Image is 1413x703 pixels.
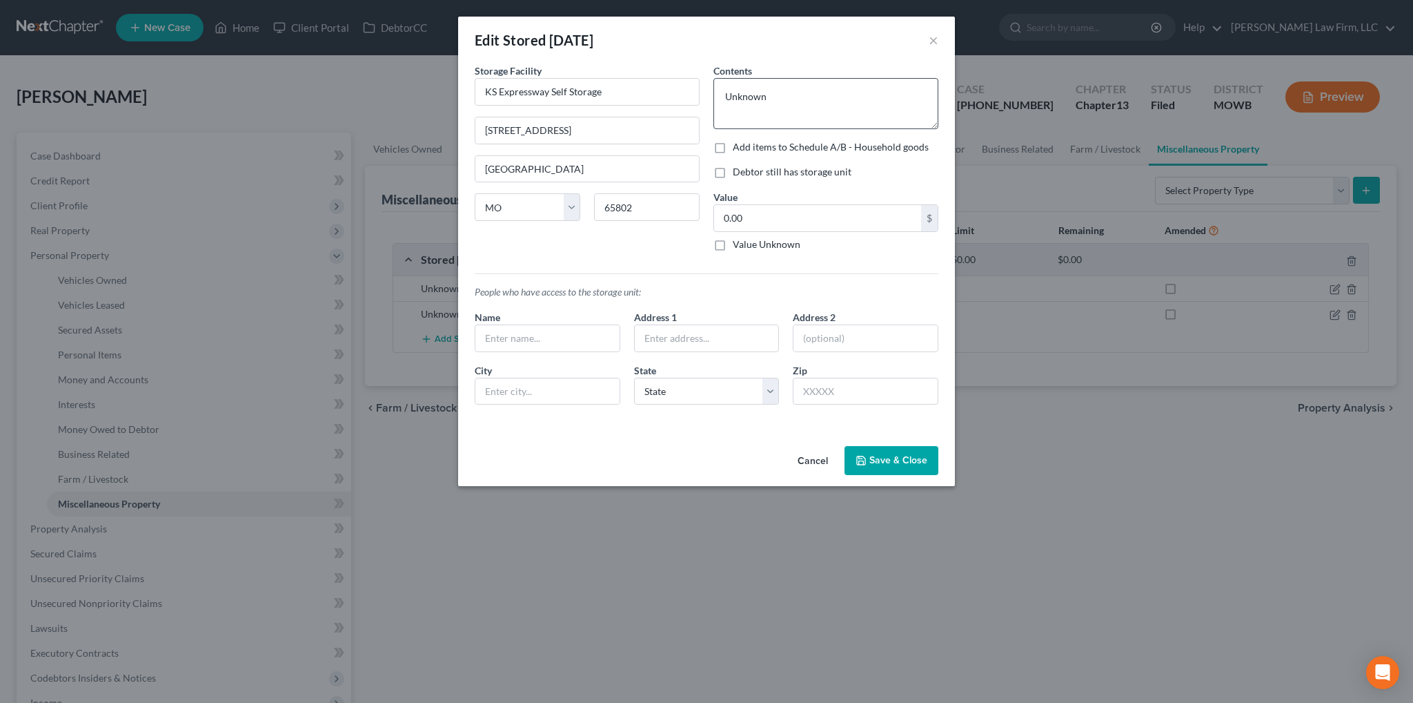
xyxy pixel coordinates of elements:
[713,190,738,204] label: Value
[1366,656,1399,689] div: Open Intercom Messenger
[475,285,938,299] p: People who have access to the storage unit:
[844,446,938,475] button: Save & Close
[475,156,699,182] input: Enter city...
[594,193,700,221] input: Enter zip...
[733,238,800,251] label: Value Unknown
[733,165,851,179] label: Debtor still has storage unit
[635,325,779,351] input: Enter address...
[733,140,929,154] label: Add items to Schedule A/B - Household goods
[475,325,620,351] input: Enter name...
[475,64,542,78] label: Storage Facility
[793,363,807,378] label: Zip
[475,378,620,405] input: Enter city...
[634,363,656,378] label: State
[787,447,839,475] button: Cancel
[714,205,921,231] input: 0.00
[634,310,677,325] label: Address 1
[793,310,836,325] label: Address 2
[475,79,699,105] input: Enter name...
[475,310,500,325] label: Name
[793,325,938,351] input: (optional)
[475,117,699,144] input: Enter address...
[929,32,938,48] button: ×
[475,30,593,50] div: Edit Stored [DATE]
[793,378,938,405] input: XXXXX
[713,65,752,77] span: Contents
[475,363,492,378] label: City
[921,205,938,231] div: $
